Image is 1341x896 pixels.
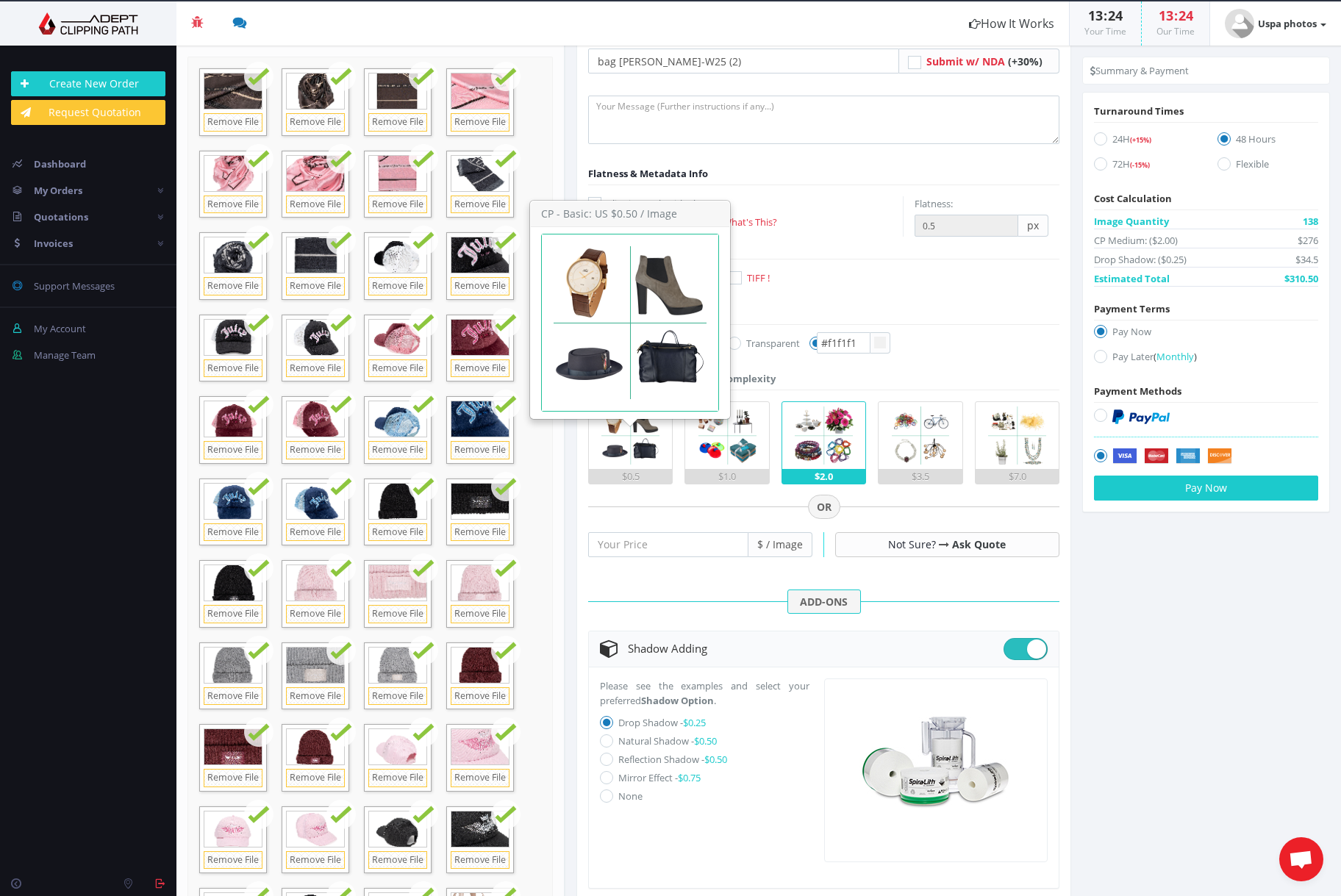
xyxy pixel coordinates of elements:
span: $276 [1298,233,1318,248]
label: Clipping Path with Flatness [588,196,903,211]
a: Remove File [204,359,262,378]
a: Remove File [451,769,509,787]
span: Manage Team [34,348,96,362]
span: Payment Terms [1094,302,1170,315]
span: Shadow Adding [628,641,707,656]
span: (-15%) [1130,160,1150,170]
a: Remove File [451,196,509,214]
a: Remove File [204,769,262,787]
a: Remove File [368,769,427,787]
div: Choose Image Complexity [588,371,776,386]
a: Remove File [368,113,427,132]
a: Remove File [451,277,509,295]
span: Flatness & Metadata Info [588,167,708,180]
img: 5.png [984,402,1051,469]
a: Remove File [368,523,427,542]
a: Request Quotation [11,100,165,125]
a: (Monthly) [1154,350,1197,363]
a: Remove File [368,196,427,214]
a: Remove File [451,687,509,706]
label: None [618,789,643,803]
span: $34.5 [1295,252,1318,267]
span: My Orders [34,184,82,197]
a: Remove File [368,605,427,623]
span: Submit w/ NDA [926,54,1005,68]
a: Create New Order [11,71,165,96]
span: Turnaround Times [1094,104,1184,118]
label: Color [809,336,851,351]
span: Quotations [34,210,88,223]
span: ADD-ONS [787,589,861,614]
span: Dashboard [34,157,86,171]
span: 138 [1303,214,1318,229]
a: Remove File [286,523,345,542]
span: $0.25 [683,716,706,729]
a: (-15%) [1130,157,1150,171]
span: Support Messages [34,279,115,293]
label: Flatness: [915,196,953,211]
a: Remove File [368,359,427,378]
img: PayPal [1112,409,1170,424]
a: Remove File [368,441,427,459]
span: Payment Methods [1094,384,1181,398]
span: $310.50 [1284,271,1318,286]
a: Ask Quote [952,537,1006,551]
span: CP Medium: ($2.00) [1094,233,1178,248]
span: px [1018,215,1048,237]
span: Drop Shadow: ($0.25) [1094,252,1187,267]
span: Image Quantity [1094,214,1169,229]
a: Remove File [286,359,345,378]
label: 24H [1094,132,1195,151]
a: Remove File [204,687,262,706]
img: Adept Graphics [11,12,165,35]
div: $2.0 [782,469,865,484]
a: Remove File [368,277,427,295]
span: Estimated Total [1094,271,1170,286]
label: Flexible [1217,157,1318,176]
div: $0.5 [589,469,672,484]
a: Remove File [204,851,262,870]
img: 2.png [694,402,761,469]
span: $0.50 [694,734,717,748]
label: Keep My Metadata - [588,215,903,229]
label: 48 Hours [1217,132,1318,151]
span: Not Sure? [888,537,936,551]
label: Reflection Shadow - [618,753,727,766]
span: OR [808,495,840,520]
img: 1.png [597,402,664,469]
label: Mirror Effect - [618,771,701,784]
span: $ / Image [748,532,812,557]
span: $0.50 [704,753,727,766]
a: Remove File [286,196,345,214]
a: Remove File [451,359,509,378]
a: Remove File [451,851,509,870]
strong: Shadow Option [641,694,714,707]
p: Please see the examples and select your preferred . [600,678,809,708]
a: How It Works [954,1,1069,46]
span: Cost Calculation [1094,192,1172,205]
a: Remove File [204,113,262,132]
label: Natural Shadow - [618,734,717,748]
label: Drop Shadow - [618,716,706,729]
a: Remove File [204,196,262,214]
div: $7.0 [976,469,1059,484]
label: Pay Now [1094,324,1318,344]
img: Securely by Stripe [1112,448,1232,465]
img: user_default.jpg [1225,9,1254,38]
span: $0.75 [678,771,701,784]
a: Remove File [451,523,509,542]
label: 72H [1094,157,1195,176]
span: : [1173,7,1179,24]
input: Your Order Title [588,49,899,74]
a: Remove File [451,441,509,459]
a: Remove File [286,441,345,459]
span: (+15%) [1130,135,1151,145]
a: Remove File [451,605,509,623]
strong: Uspa photos [1258,17,1317,30]
a: Remove File [286,769,345,787]
li: Summary & Payment [1090,63,1189,78]
a: What's This? [723,215,777,229]
a: Remove File [368,687,427,706]
a: (+15%) [1130,132,1151,146]
a: Remove File [368,851,427,870]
